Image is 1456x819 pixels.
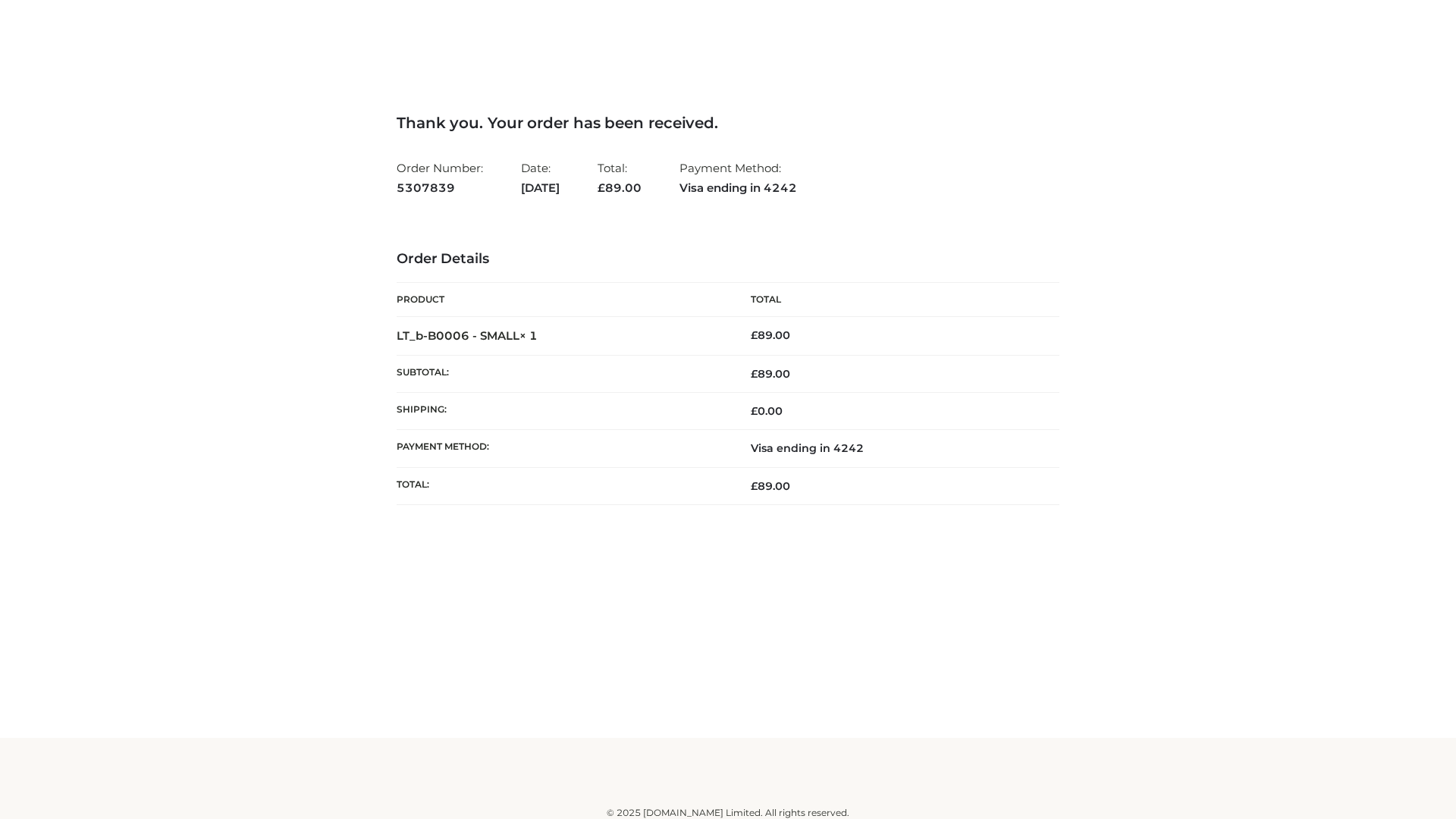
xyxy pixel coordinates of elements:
h3: Thank you. Your order has been received. [397,114,1059,132]
td: Visa ending in 4242 [728,430,1059,467]
h3: Order Details [397,251,1059,268]
bdi: 0.00 [751,404,783,418]
strong: × 1 [519,328,538,343]
span: £ [598,180,605,195]
span: £ [751,367,758,381]
span: 89.00 [751,479,790,493]
strong: [DATE] [521,178,560,198]
th: Total [728,283,1059,317]
span: £ [751,328,758,342]
li: Total: [598,155,642,201]
strong: LT_b-B0006 - SMALL [397,328,538,343]
th: Payment method: [397,430,728,467]
span: £ [751,479,758,493]
th: Shipping: [397,393,728,430]
strong: Visa ending in 4242 [679,178,797,198]
span: 89.00 [598,180,642,195]
span: £ [751,404,758,418]
li: Order Number: [397,155,483,201]
bdi: 89.00 [751,328,790,342]
li: Date: [521,155,560,201]
strong: 5307839 [397,178,483,198]
th: Product [397,283,728,317]
li: Payment Method: [679,155,797,201]
span: 89.00 [751,367,790,381]
th: Total: [397,467,728,504]
th: Subtotal: [397,355,728,392]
